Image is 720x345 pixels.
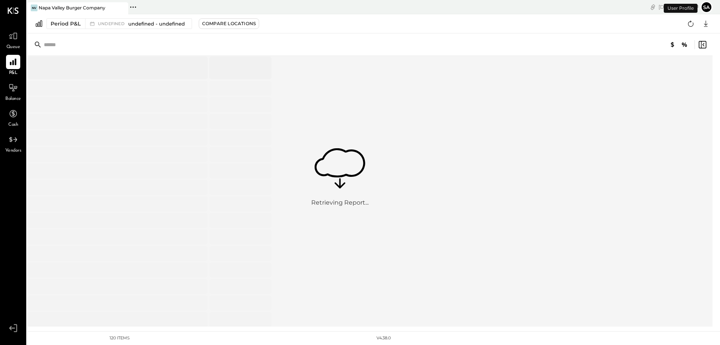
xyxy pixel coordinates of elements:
[128,20,185,27] span: undefined - undefined
[9,70,18,77] span: P&L
[6,44,20,51] span: Queue
[5,148,21,154] span: Vendors
[5,96,21,102] span: Balance
[98,22,126,26] span: undefined
[0,133,26,154] a: Vendors
[649,3,657,11] div: copy link
[700,1,712,13] button: Sa
[376,335,391,341] div: v 4.38.0
[109,335,130,341] div: 120 items
[0,55,26,77] a: P&L
[46,18,192,29] button: Period P&L undefinedundefined - undefined
[658,3,699,11] div: [DATE]
[8,122,18,128] span: Cash
[51,20,81,27] div: Period P&L
[31,5,37,11] div: NV
[0,81,26,102] a: Balance
[0,29,26,51] a: Queue
[664,4,697,13] div: User Profile
[202,20,256,27] div: Compare Locations
[0,107,26,128] a: Cash
[199,18,259,29] button: Compare Locations
[39,5,105,11] div: Napa Valley Burger Company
